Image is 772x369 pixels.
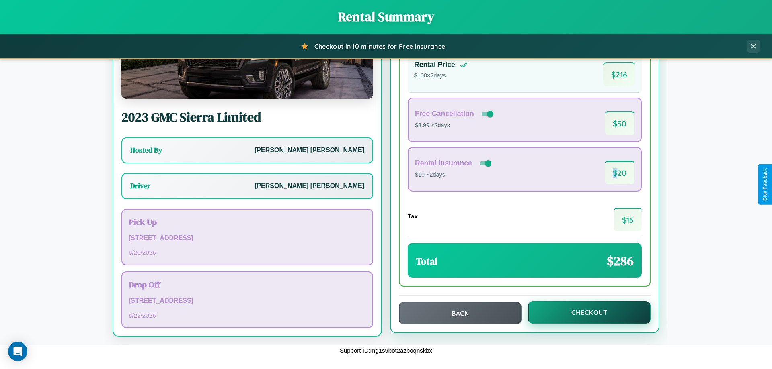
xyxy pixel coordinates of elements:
[340,345,432,356] p: Support ID: mg1s9bot2azboqnskbx
[8,8,764,26] h1: Rental Summary
[528,301,651,324] button: Checkout
[415,120,495,131] p: $3.99 × 2 days
[255,180,364,192] p: [PERSON_NAME] [PERSON_NAME]
[8,342,27,361] div: Open Intercom Messenger
[415,170,493,180] p: $10 × 2 days
[129,216,366,228] h3: Pick Up
[416,255,437,268] h3: Total
[415,159,472,167] h4: Rental Insurance
[129,247,366,258] p: 6 / 20 / 2026
[415,110,474,118] h4: Free Cancellation
[129,279,366,290] h3: Drop Off
[605,161,634,184] span: $ 20
[614,208,642,231] span: $ 16
[408,213,418,220] h4: Tax
[605,111,634,135] span: $ 50
[314,42,445,50] span: Checkout in 10 minutes for Free Insurance
[399,302,522,324] button: Back
[130,145,162,155] h3: Hosted By
[130,181,150,191] h3: Driver
[129,310,366,321] p: 6 / 22 / 2026
[255,145,364,156] p: [PERSON_NAME] [PERSON_NAME]
[607,252,634,270] span: $ 286
[762,168,768,201] div: Give Feedback
[121,108,373,126] h2: 2023 GMC Sierra Limited
[129,295,366,307] p: [STREET_ADDRESS]
[129,232,366,244] p: [STREET_ADDRESS]
[414,61,455,69] h4: Rental Price
[414,71,468,81] p: $ 100 × 2 days
[603,62,635,86] span: $ 216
